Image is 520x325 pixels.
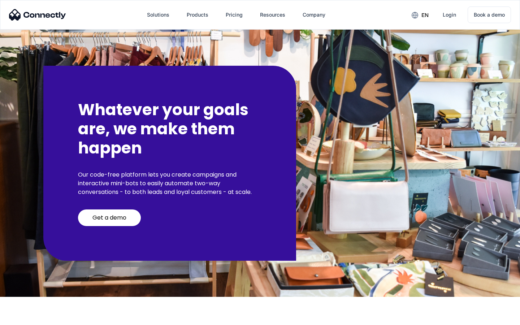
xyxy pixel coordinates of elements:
[14,312,43,322] ul: Language list
[468,6,511,23] a: Book a demo
[303,10,325,20] div: Company
[78,170,261,196] p: Our code-free platform lets you create campaigns and interactive mini-bots to easily automate two...
[421,10,429,20] div: en
[92,214,126,221] div: Get a demo
[443,10,456,20] div: Login
[220,6,248,23] a: Pricing
[260,10,285,20] div: Resources
[7,312,43,322] aside: Language selected: English
[437,6,462,23] a: Login
[9,9,66,21] img: Connectly Logo
[78,100,261,157] h2: Whatever your goals are, we make them happen
[147,10,169,20] div: Solutions
[187,10,208,20] div: Products
[78,209,141,226] a: Get a demo
[226,10,243,20] div: Pricing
